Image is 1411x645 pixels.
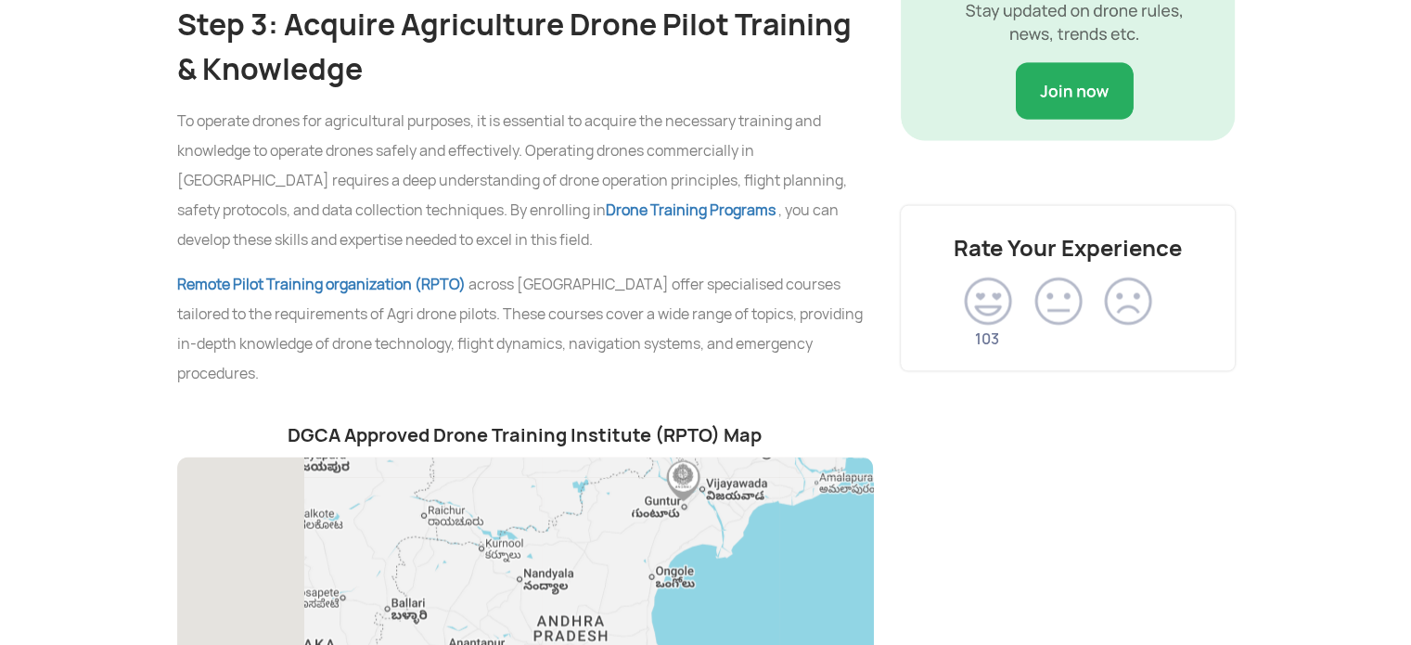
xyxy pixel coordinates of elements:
strong: Drone Training Programs [606,200,776,220]
p: To operate drones for agricultural purposes, it is essential to acquire the necessary training an... [177,107,873,255]
span: 103 [975,332,1161,347]
h2: Step 3: Acquire Agriculture Drone Pilot Training & Knowledge [177,3,873,92]
p: across [GEOGRAPHIC_DATA] offer specialised courses tailored to the requirements of Agri drone pil... [177,270,873,389]
strong: Remote Pilot Training organization (RPTO) [177,275,466,294]
a: Drone Training Programs [606,200,778,220]
a: Remote Pilot Training organization (RPTO) [177,275,468,294]
h4: Rate Your Experience [901,234,1235,264]
h3: DGCA Approved Drone Training Institute (RPTO) Map [177,422,873,448]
